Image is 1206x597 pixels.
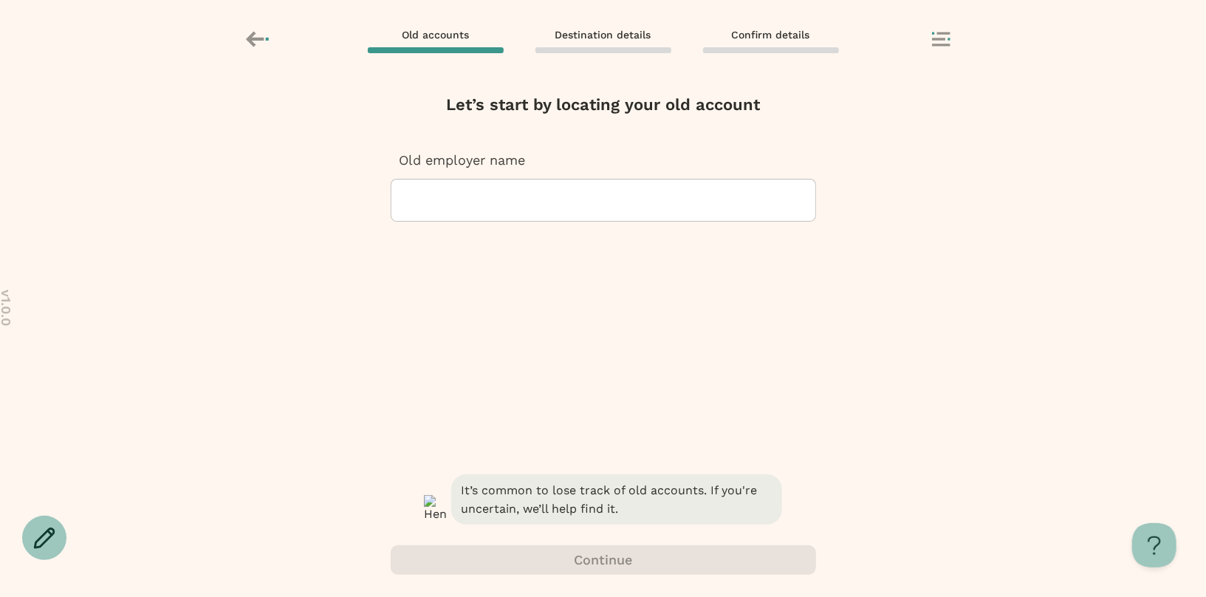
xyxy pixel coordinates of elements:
h2: Let’s start by locating your old account [446,93,760,117]
p: Old employer name [391,151,816,170]
span: Old accounts [402,28,469,41]
span: It’s common to lose track of old accounts. If you're uncertain, we’ll help find it. [451,474,782,525]
span: Destination details [555,28,651,41]
img: Henry - retirement transfer assistant [424,495,447,525]
span: Confirm details [732,28,810,41]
